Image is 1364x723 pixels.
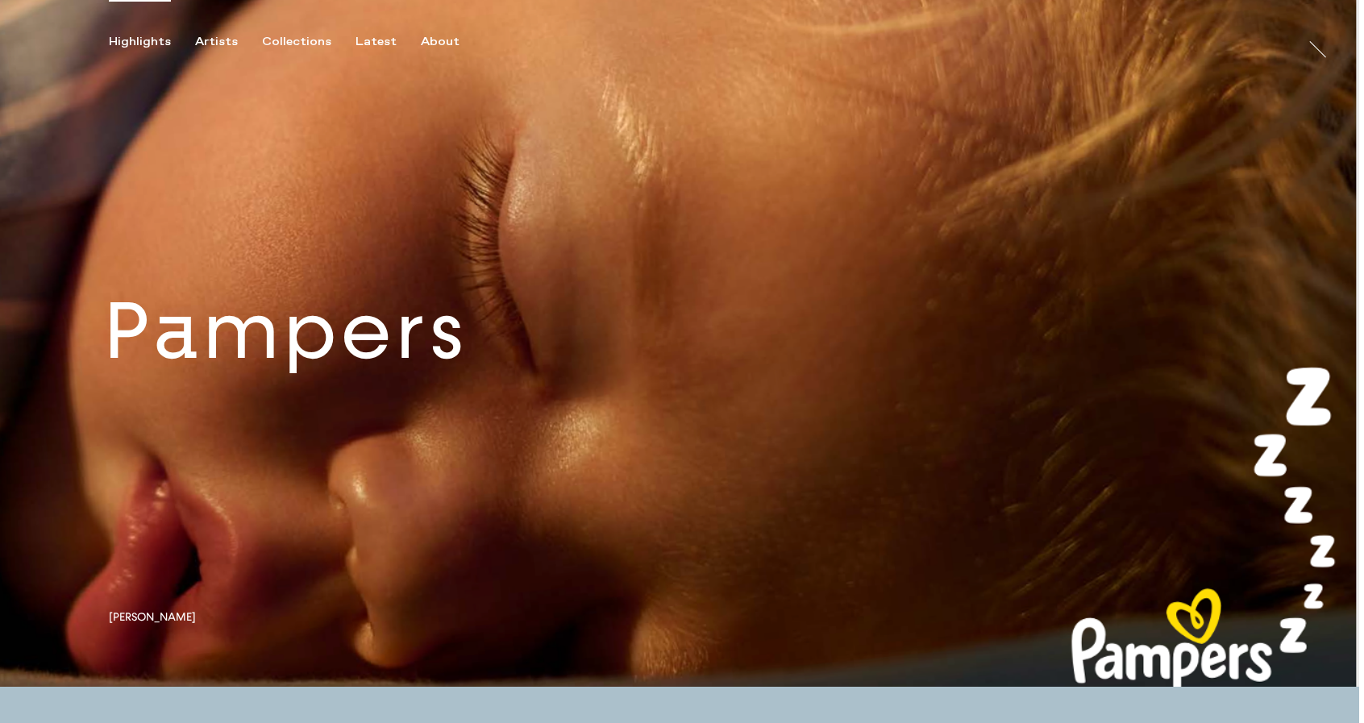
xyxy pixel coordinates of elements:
div: Collections [262,35,331,49]
button: Collections [262,35,356,49]
div: Latest [356,35,397,49]
button: Latest [356,35,421,49]
button: Artists [195,35,262,49]
div: Highlights [109,35,171,49]
button: About [421,35,484,49]
div: Artists [195,35,238,49]
div: About [421,35,460,49]
button: Highlights [109,35,195,49]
